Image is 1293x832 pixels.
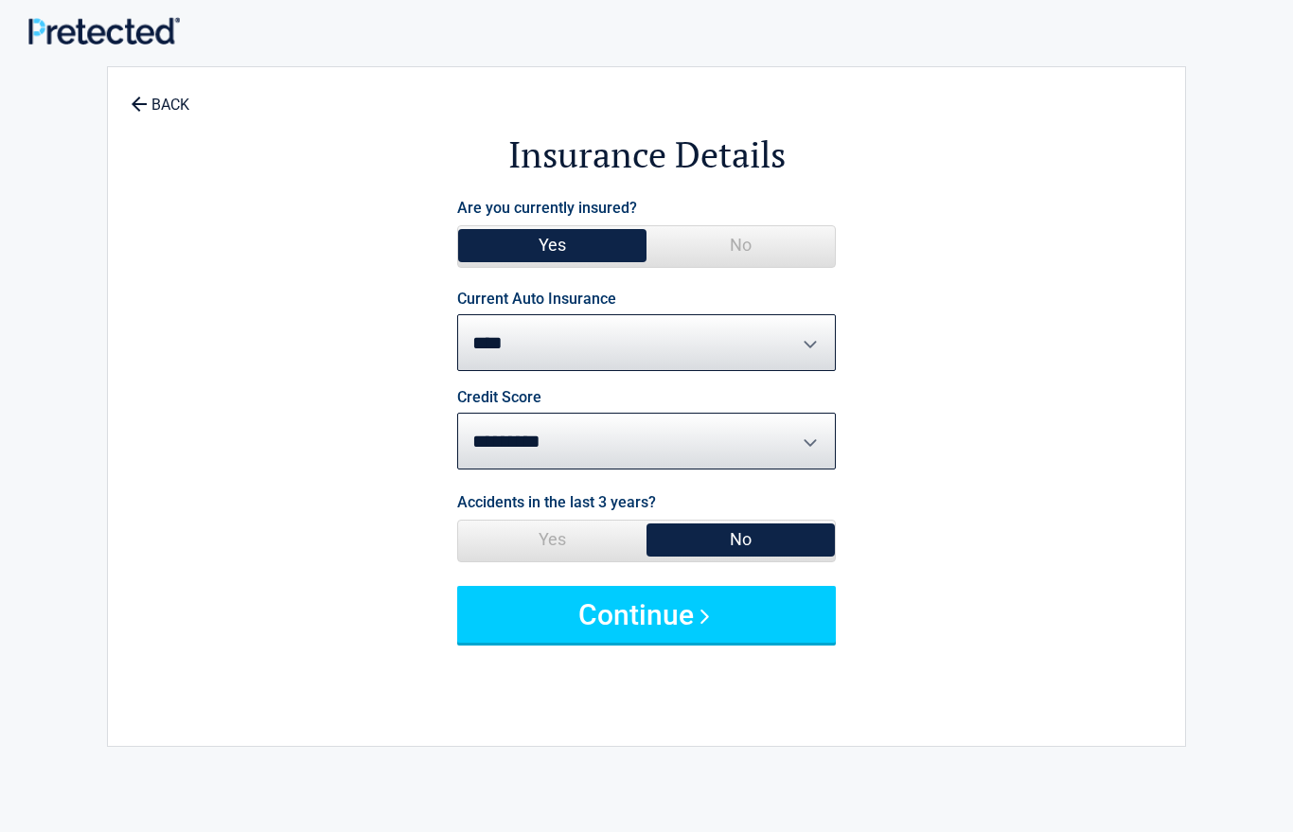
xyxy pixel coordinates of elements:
[127,80,193,113] a: BACK
[458,226,646,264] span: Yes
[646,521,835,558] span: No
[457,489,656,515] label: Accidents in the last 3 years?
[212,131,1081,179] h2: Insurance Details
[457,195,637,221] label: Are you currently insured?
[646,226,835,264] span: No
[457,586,836,643] button: Continue
[457,292,616,307] label: Current Auto Insurance
[457,390,541,405] label: Credit Score
[28,17,180,44] img: Main Logo
[458,521,646,558] span: Yes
